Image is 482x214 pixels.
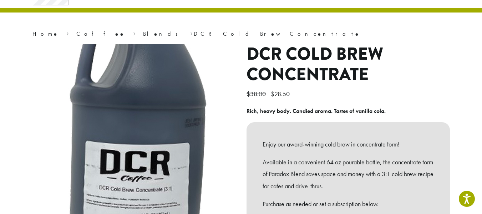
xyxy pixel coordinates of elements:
[76,30,125,38] a: Coffee
[247,107,386,115] b: Rich, heavy body. Candied aroma. Tastes of vanilla cola.
[271,90,291,98] bdi: 28.50
[263,156,434,192] p: Available in a convenient 64 oz pourable bottle, the concentrate form of Paradox Blend saves spac...
[263,198,434,210] p: Purchase as needed or set a subscription below.
[66,27,69,38] span: ›
[271,90,274,98] span: $
[190,27,193,38] span: ›
[32,30,59,38] a: Home
[247,90,268,98] bdi: 38.00
[263,138,434,150] p: Enjoy our award-winning cold brew in concentrate form!
[247,44,450,85] h1: DCR Cold Brew Concentrate
[143,30,183,38] a: Blends
[32,30,450,38] nav: Breadcrumb
[247,90,250,98] span: $
[133,27,136,38] span: ›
